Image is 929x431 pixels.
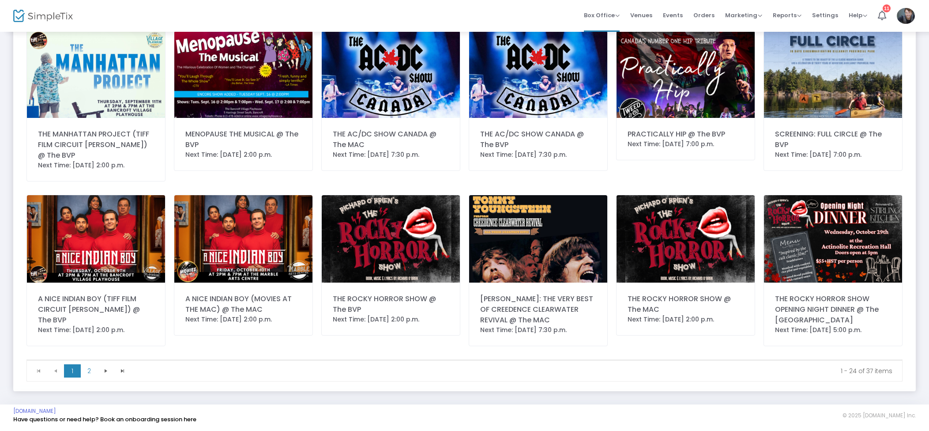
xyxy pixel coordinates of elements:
[333,150,449,159] div: Next Time: [DATE] 7:30 p.m.
[725,11,762,19] span: Marketing
[322,195,460,282] img: 6386588879150974492025seasonPosters.png
[480,325,596,335] div: Next Time: [DATE] 7:30 p.m.
[812,4,838,26] span: Settings
[773,11,801,19] span: Reports
[174,195,312,282] img: 63890259867495720143.png
[119,367,126,374] span: Go to the last page
[775,325,891,335] div: Next Time: [DATE] 5:00 p.m.
[628,129,744,140] div: PRACTICALLY HIP @ The BVP
[617,31,755,118] img: 6387686905167420432025SeasonGraphics.png
[102,367,109,374] span: Go to the next page
[628,315,744,324] div: Next Time: [DATE] 2:00 p.m.
[174,31,312,118] img: 6388880834268232552025SeasonGraphics-2.png
[27,195,165,282] img: 63890220110717911140.png
[584,11,620,19] span: Box Office
[469,195,607,282] img: 63877746388746710927.png
[38,325,154,335] div: Next Time: [DATE] 2:00 p.m.
[185,129,301,150] div: MENOPAUSE THE MUSICAL @ The BVP
[842,412,916,419] span: © 2025 [DOMAIN_NAME] Inc.
[114,364,131,378] span: Go to the last page
[628,140,744,149] div: Next Time: [DATE] 7:00 p.m.
[137,367,892,375] kendo-pager-info: 1 - 24 of 37 items
[663,4,683,26] span: Events
[64,364,81,378] span: Page 1
[630,4,652,26] span: Venues
[775,294,891,325] div: THE ROCKY HORROR SHOW OPENING NIGHT DINNER @ The [GEOGRAPHIC_DATA]
[98,364,114,378] span: Go to the next page
[764,195,902,282] img: 63884756819658463812.png
[480,150,596,159] div: Next Time: [DATE] 7:30 p.m.
[27,31,165,118] img: 63890219559646215639.png
[883,4,891,12] div: 11
[81,364,98,378] span: Page 2
[333,129,449,150] div: THE AC/DC SHOW CANADA @ The MAC
[849,11,867,19] span: Help
[628,294,744,315] div: THE ROCKY HORROR SHOW @ The MAC
[13,415,196,423] a: Have questions or need help? Book an onboarding session here
[38,129,154,161] div: THE MANHATTAN PROJECT (TIFF FILM CIRCUIT [PERSON_NAME]) @ The BVP
[185,150,301,159] div: Next Time: [DATE] 2:00 p.m.
[322,31,460,118] img: Screenshot2025-02-10at11.51.37AM.png
[617,195,755,282] img: 6386588875153684812025seasonPosters.png
[693,4,715,26] span: Orders
[469,31,607,118] img: 638748031448562123Screenshot2025-02-10at11.51.37AM.png
[38,161,154,170] div: Next Time: [DATE] 2:00 p.m.
[480,294,596,325] div: [PERSON_NAME]: THE VERY BEST OF CREEDENCE CLEARWATER REVIVAL @ The MAC
[775,129,891,150] div: SCREENING: FULL CIRCLE @ The BVP
[13,408,56,415] a: [DOMAIN_NAME]
[775,150,891,159] div: Next Time: [DATE] 7:00 p.m.
[764,31,902,118] img: EventPageHeader.jpg
[333,315,449,324] div: Next Time: [DATE] 2:00 p.m.
[38,294,154,325] div: A NICE INDIAN BOY (TIFF FILM CIRCUIT [PERSON_NAME]) @ The BVP
[185,315,301,324] div: Next Time: [DATE] 2:00 p.m.
[333,294,449,315] div: THE ROCKY HORROR SHOW @ The BVP
[185,294,301,315] div: A NICE INDIAN BOY (MOVIES AT THE MAC) @ The MAC
[480,129,596,150] div: THE AC/DC SHOW CANADA @ The BVP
